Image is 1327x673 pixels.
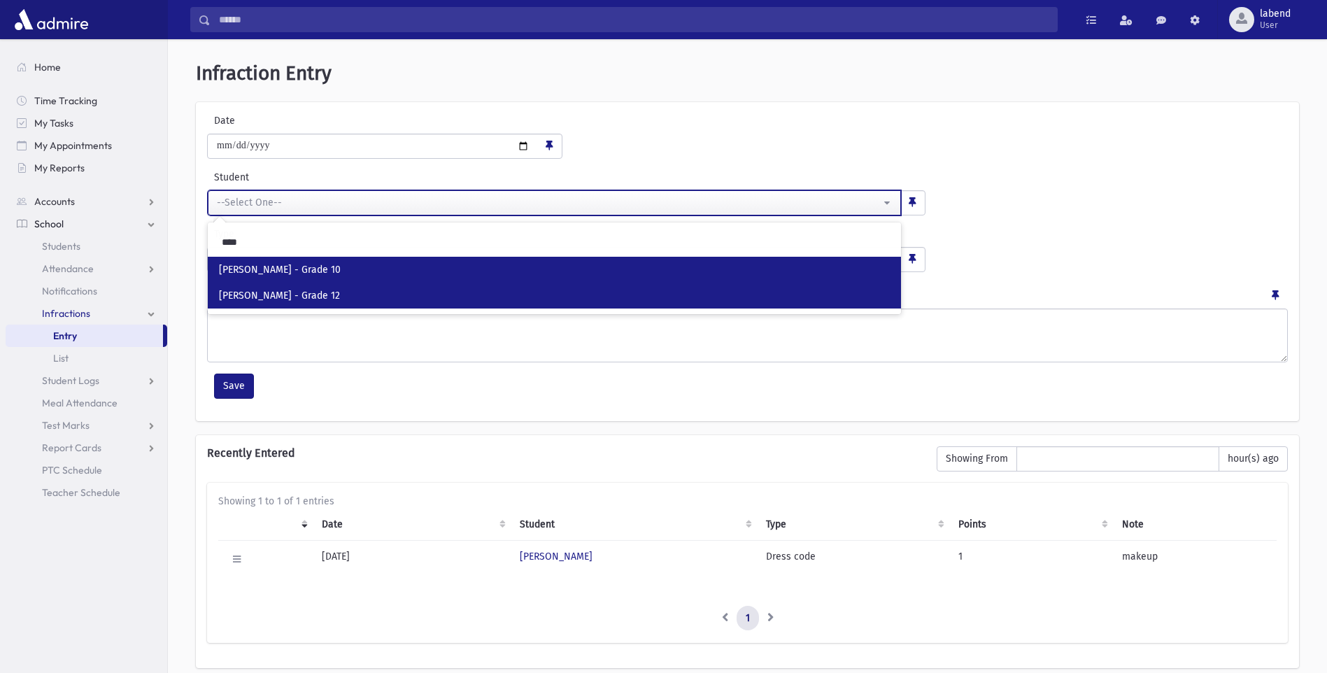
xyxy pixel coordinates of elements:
[34,94,97,107] span: Time Tracking
[6,437,167,459] a: Report Cards
[520,551,592,562] a: [PERSON_NAME]
[34,162,85,174] span: My Reports
[6,302,167,325] a: Infractions
[1114,540,1277,578] td: makeup
[207,283,229,303] label: Note
[207,227,566,241] label: Type
[313,509,511,541] th: Date: activate to sort column ascending
[950,509,1114,541] th: Points: activate to sort column ascending
[6,325,163,347] a: Entry
[42,285,97,297] span: Notifications
[737,606,759,631] a: 1
[42,441,101,454] span: Report Cards
[42,307,90,320] span: Infractions
[950,540,1114,578] td: 1
[6,392,167,414] a: Meal Attendance
[211,7,1057,32] input: Search
[42,262,94,275] span: Attendance
[42,464,102,476] span: PTC Schedule
[937,446,1017,472] span: Showing From
[34,195,75,208] span: Accounts
[6,190,167,213] a: Accounts
[6,134,167,157] a: My Appointments
[1219,446,1288,472] span: hour(s) ago
[6,112,167,134] a: My Tasks
[6,347,167,369] a: List
[34,139,112,152] span: My Appointments
[214,374,254,399] button: Save
[207,446,923,460] h6: Recently Entered
[34,117,73,129] span: My Tasks
[1260,8,1291,20] span: labend
[6,56,167,78] a: Home
[6,257,167,280] a: Attendance
[758,509,950,541] th: Type: activate to sort column ascending
[34,61,61,73] span: Home
[42,419,90,432] span: Test Marks
[6,235,167,257] a: Students
[207,113,325,128] label: Date
[6,213,167,235] a: School
[6,90,167,112] a: Time Tracking
[42,240,80,253] span: Students
[53,330,77,342] span: Entry
[6,280,167,302] a: Notifications
[208,190,901,215] button: --Select One--
[6,481,167,504] a: Teacher Schedule
[42,397,118,409] span: Meal Attendance
[11,6,92,34] img: AdmirePro
[1260,20,1291,31] span: User
[6,369,167,392] a: Student Logs
[313,540,511,578] td: [DATE]
[758,540,950,578] td: Dress code
[511,509,758,541] th: Student: activate to sort column ascending
[6,459,167,481] a: PTC Schedule
[207,170,686,185] label: Student
[1114,509,1277,541] th: Note
[217,195,881,210] div: --Select One--
[219,263,341,277] span: [PERSON_NAME] - Grade 10
[213,231,895,254] input: Search
[6,414,167,437] a: Test Marks
[42,486,120,499] span: Teacher Schedule
[219,289,340,303] span: [PERSON_NAME] - Grade 12
[53,352,69,364] span: List
[218,494,1277,509] div: Showing 1 to 1 of 1 entries
[34,218,64,230] span: School
[6,157,167,179] a: My Reports
[196,62,332,85] span: Infraction Entry
[42,374,99,387] span: Student Logs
